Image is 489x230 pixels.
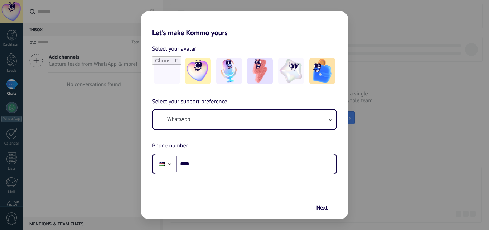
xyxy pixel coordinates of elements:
[167,116,190,123] span: WhatsApp
[216,58,242,84] img: -2.jpeg
[247,58,273,84] img: -3.jpeg
[153,110,336,129] button: WhatsApp
[152,97,227,107] span: Select your support preference
[316,205,328,210] span: Next
[278,58,304,84] img: -4.jpeg
[309,58,335,84] img: -5.jpeg
[185,58,211,84] img: -1.jpeg
[141,11,348,37] h2: Let's make Kommo yours
[155,156,169,172] div: Uzbekistan: + 998
[313,202,338,214] button: Next
[152,141,188,151] span: Phone number
[152,44,196,53] span: Select your avatar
